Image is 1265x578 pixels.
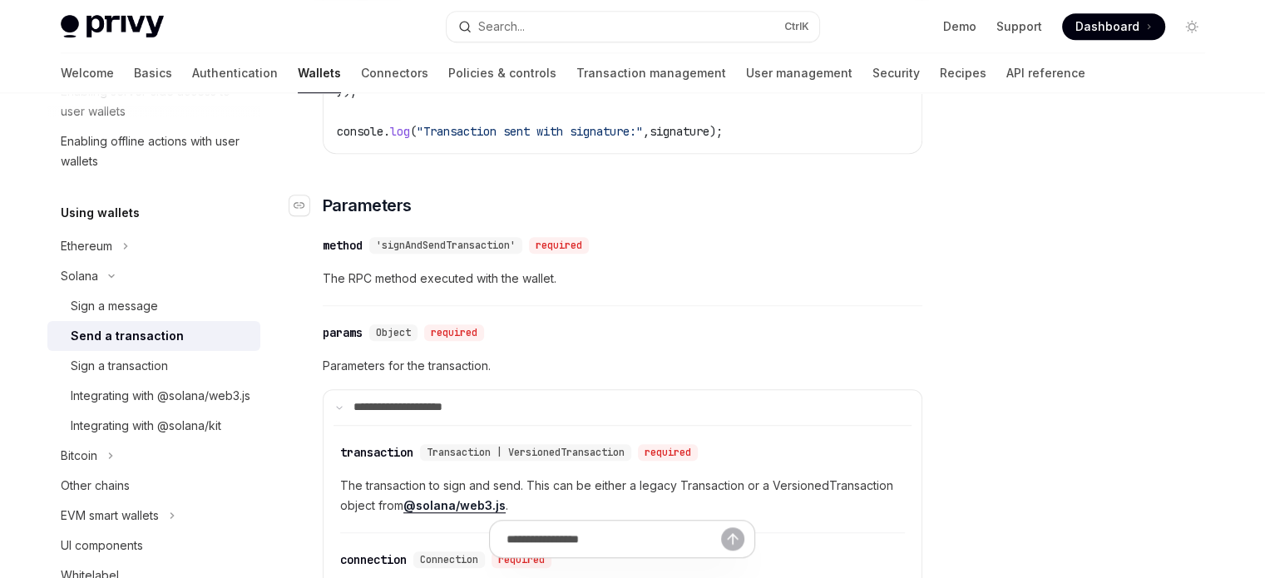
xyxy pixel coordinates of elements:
a: Sign a message [47,291,260,321]
div: required [529,237,589,254]
a: Support [996,18,1042,35]
span: Dashboard [1075,18,1139,35]
div: EVM smart wallets [61,506,159,526]
span: signature [650,124,709,139]
div: Send a transaction [71,326,184,346]
a: Wallets [298,53,341,93]
a: Basics [134,53,172,93]
a: Security [872,53,920,93]
input: Ask a question... [506,521,721,557]
span: Ctrl K [784,20,809,33]
span: , [643,124,650,139]
span: log [390,124,410,139]
a: @solana/web3.js [403,498,506,513]
div: Ethereum [61,236,112,256]
span: Parameters [323,194,412,217]
a: Demo [943,18,976,35]
a: Welcome [61,53,114,93]
h5: Using wallets [61,203,140,223]
span: ( [410,124,417,139]
span: Object [376,326,411,339]
span: console [337,124,383,139]
img: light logo [61,15,164,38]
a: Sign a transaction [47,351,260,381]
button: Toggle Ethereum section [47,231,260,261]
div: required [424,324,484,341]
span: Transaction | VersionedTransaction [427,446,625,459]
span: "Transaction sent with signature:" [417,124,643,139]
div: required [638,444,698,461]
div: Search... [478,17,525,37]
span: ); [709,124,723,139]
div: Integrating with @solana/kit [71,416,221,436]
a: Other chains [47,471,260,501]
a: Connectors [361,53,428,93]
span: The transaction to sign and send. This can be either a legacy Transaction or a VersionedTransacti... [340,476,905,516]
a: User management [746,53,852,93]
a: Integrating with @solana/web3.js [47,381,260,411]
div: transaction [340,444,413,461]
button: Toggle dark mode [1179,13,1205,40]
button: Open search [447,12,819,42]
div: Other chains [61,476,130,496]
span: Parameters for the transaction. [323,356,922,376]
div: method [323,237,363,254]
div: Solana [61,266,98,286]
a: API reference [1006,53,1085,93]
span: . [383,124,390,139]
a: Recipes [940,53,986,93]
button: Toggle EVM smart wallets section [47,501,260,531]
div: Integrating with @solana/web3.js [71,386,250,406]
a: Dashboard [1062,13,1165,40]
a: Integrating with @solana/kit [47,411,260,441]
span: 'signAndSendTransaction' [376,239,516,252]
div: Sign a message [71,296,158,316]
button: Toggle Bitcoin section [47,441,260,471]
a: Enabling offline actions with user wallets [47,126,260,176]
div: params [323,324,363,341]
div: UI components [61,536,143,556]
div: Enabling offline actions with user wallets [61,131,250,171]
div: Sign a transaction [71,356,168,376]
a: Authentication [192,53,278,93]
button: Send message [721,527,744,551]
a: UI components [47,531,260,561]
div: Bitcoin [61,446,97,466]
a: Navigate to header [289,194,323,217]
a: Policies & controls [448,53,556,93]
button: Toggle Solana section [47,261,260,291]
a: Transaction management [576,53,726,93]
a: Send a transaction [47,321,260,351]
span: The RPC method executed with the wallet. [323,269,922,289]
